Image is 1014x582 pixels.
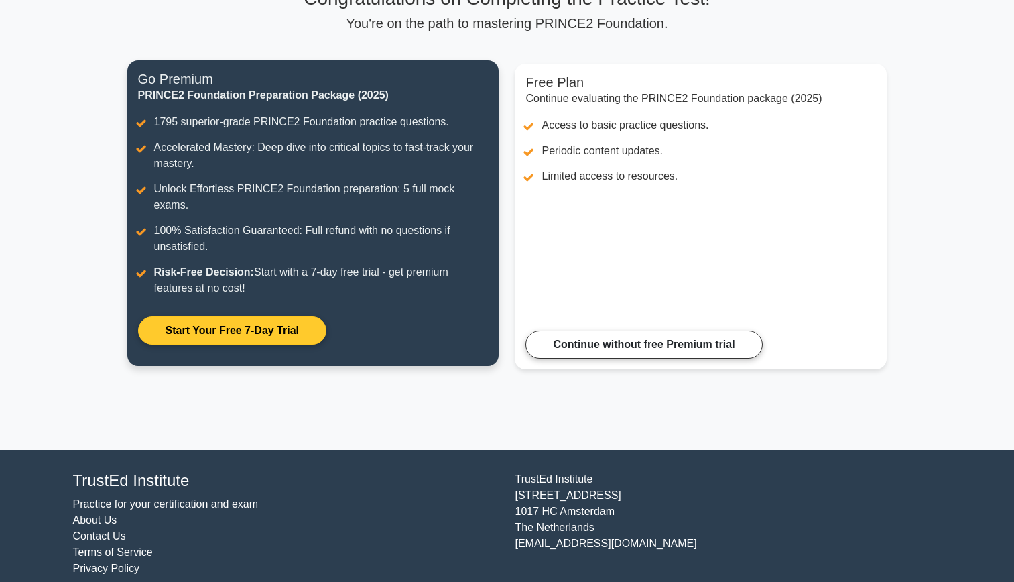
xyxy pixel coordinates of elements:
[525,331,762,359] a: Continue without free Premium trial
[127,15,887,32] p: You're on the path to mastering PRINCE2 Foundation.
[73,546,153,558] a: Terms of Service
[73,471,499,491] h4: TrustEd Institute
[507,471,950,577] div: TrustEd Institute [STREET_ADDRESS] 1017 HC Amsterdam The Netherlands [EMAIL_ADDRESS][DOMAIN_NAME]
[73,514,117,526] a: About Us
[73,563,140,574] a: Privacy Policy
[73,530,126,542] a: Contact Us
[138,316,326,345] a: Start Your Free 7-Day Trial
[73,498,259,510] a: Practice for your certification and exam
